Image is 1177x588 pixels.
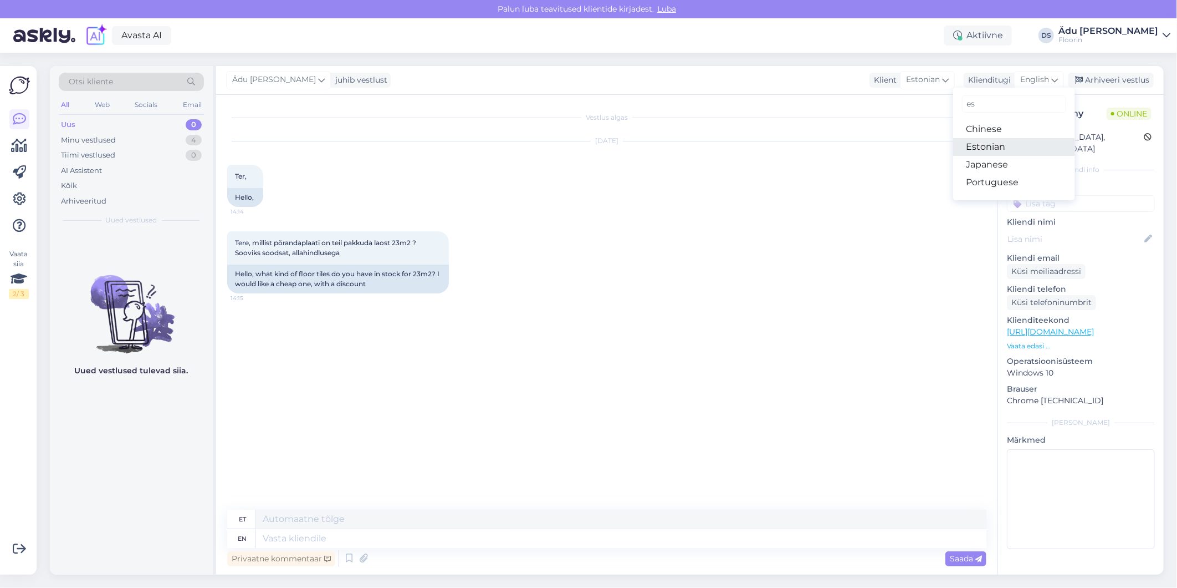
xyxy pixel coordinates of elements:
div: Küsi telefoninumbrit [1007,295,1096,310]
p: Klienditeekond [1007,315,1155,326]
img: No chats [50,255,213,355]
p: Operatsioonisüsteem [1007,356,1155,367]
span: Luba [654,4,679,14]
span: English [1020,74,1049,86]
div: Hello, what kind of floor tiles do you have in stock for 23m2? I would like a cheap one, with a d... [227,265,449,293]
a: [URL][DOMAIN_NAME] [1007,327,1094,337]
div: Klient [869,74,897,86]
div: Uus [61,119,75,130]
div: juhib vestlust [331,74,387,86]
span: 14:14 [231,207,272,216]
div: Vaata siia [9,249,29,299]
span: Estonian [906,74,940,86]
div: AI Assistent [61,165,102,176]
input: Lisa tag [1007,195,1155,212]
div: Floorin [1058,36,1158,44]
div: Socials [132,98,160,112]
input: Kirjuta, millist tag'i otsid [962,95,1066,113]
p: Märkmed [1007,434,1155,446]
span: Tere, millist põrandaplaati on teil pakkuda laost 23m2 ? Sooviks soodsat, allahindlusega [235,239,418,257]
a: Estonian [953,138,1075,156]
div: [GEOGRAPHIC_DATA], [GEOGRAPHIC_DATA] [1010,131,1144,155]
a: Japanese [953,156,1075,174]
a: Ädu [PERSON_NAME]Floorin [1058,27,1170,44]
div: All [59,98,71,112]
div: Kõik [61,180,77,191]
p: Chrome [TECHNICAL_ID] [1007,395,1155,407]
div: en [238,529,247,548]
p: Brauser [1007,383,1155,395]
span: Ter, [235,172,247,180]
div: 0 [186,150,202,161]
span: Saada [950,554,982,564]
div: [PERSON_NAME] [1007,418,1155,428]
p: Kliendi telefon [1007,283,1155,295]
div: Tiimi vestlused [61,150,115,161]
span: Ädu [PERSON_NAME] [232,74,316,86]
img: Askly Logo [9,75,30,96]
a: Avasta AI [112,26,171,45]
div: Arhiveeritud [61,196,106,207]
div: DS [1038,28,1054,43]
p: Uued vestlused tulevad siia. [75,365,188,377]
span: Uued vestlused [106,215,157,225]
div: Minu vestlused [61,135,116,146]
p: Kliendi tag'id [1007,181,1155,193]
div: Ädu [PERSON_NAME] [1058,27,1158,36]
span: 14:15 [231,294,272,302]
a: Chinese [953,120,1075,138]
div: 2 / 3 [9,289,29,299]
span: Online [1107,108,1152,120]
div: Vestlus algas [227,113,986,123]
input: Lisa nimi [1007,233,1142,245]
a: Portuguese [953,174,1075,191]
div: Privaatne kommentaar [227,551,335,566]
p: Kliendi nimi [1007,216,1155,228]
div: et [239,510,246,529]
div: 0 [186,119,202,130]
img: explore-ai [84,24,108,47]
div: Web [93,98,112,112]
p: Vaata edasi ... [1007,341,1155,351]
p: Windows 10 [1007,367,1155,379]
div: Küsi meiliaadressi [1007,264,1086,279]
span: Otsi kliente [69,76,113,88]
div: Email [181,98,204,112]
div: [DATE] [227,136,986,146]
div: Kliendi info [1007,165,1155,175]
div: 4 [186,135,202,146]
div: Klienditugi [964,74,1011,86]
p: Kliendi email [1007,252,1155,264]
div: Hello, [227,188,263,207]
div: Aktiivne [944,26,1012,45]
div: Arhiveeri vestlus [1068,73,1154,88]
